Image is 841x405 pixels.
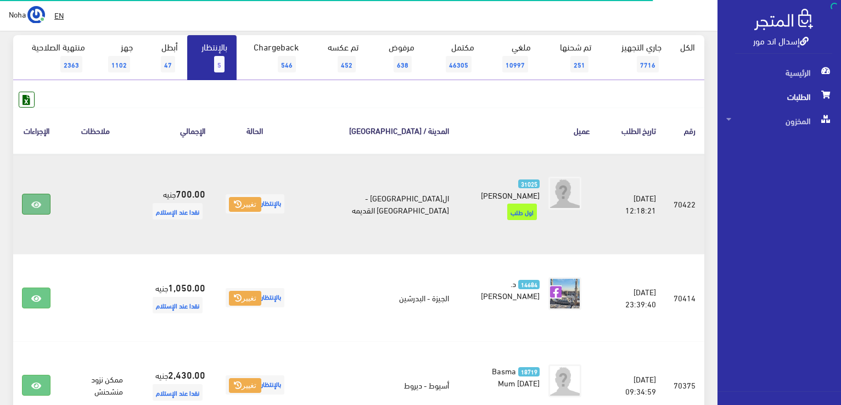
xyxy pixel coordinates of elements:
a: ... Noha [9,5,45,23]
a: بالإنتظار5 [187,35,237,80]
img: . [754,9,813,30]
span: 5 [214,56,225,72]
a: منتهية الصلاحية2363 [13,35,94,80]
th: اﻹجمالي [132,108,214,153]
span: الطلبات [726,85,832,109]
a: 31025 [PERSON_NAME] [475,177,540,201]
u: EN [54,8,64,22]
a: 14684 د.[PERSON_NAME] [475,277,540,301]
a: إسدال اند مور [753,32,809,48]
span: بالإنتظار [226,288,284,307]
th: الإجراءات [13,108,59,153]
a: مرفوض638 [368,35,424,80]
span: Noha [9,7,26,21]
a: EN [50,5,68,25]
span: المخزون [726,109,832,133]
span: نقدا عند الإستلام [153,384,203,401]
a: الرئيسية [717,60,841,85]
span: 10997 [502,56,528,72]
img: avatar.png [548,177,581,210]
td: جنيه [132,254,214,341]
span: الرئيسية [726,60,832,85]
td: جنيه [132,154,214,255]
td: ال[GEOGRAPHIC_DATA] - [GEOGRAPHIC_DATA] القديمه [296,154,458,255]
a: المخزون [717,109,841,133]
a: تم شحنها251 [540,35,601,80]
span: 7716 [637,56,659,72]
a: ملغي10997 [484,35,540,80]
th: ملاحظات [59,108,131,153]
span: 46305 [446,56,472,72]
span: بالإنتظار [226,375,284,395]
a: Chargeback546 [237,35,308,80]
td: 70414 [665,254,704,341]
th: الحالة [214,108,296,153]
span: 638 [394,56,412,72]
span: 546 [278,56,296,72]
img: ... [27,6,45,24]
span: 31025 [518,179,540,189]
th: رقم [665,108,704,153]
span: نقدا عند الإستلام [153,297,203,313]
strong: 1,050.00 [168,280,205,294]
button: تغيير [229,197,261,212]
button: تغيير [229,291,261,306]
span: Basma Mum [DATE] [492,363,540,390]
td: الجيزة - البدرشين [296,254,458,341]
span: بالإنتظار [226,194,284,213]
a: جهز1102 [94,35,142,80]
a: أبطل47 [142,35,187,80]
span: د.[PERSON_NAME] [481,275,540,303]
button: تغيير [229,378,261,393]
strong: 700.00 [176,186,205,200]
strong: 2,430.00 [168,367,205,381]
span: نقدا عند الإستلام [153,203,203,220]
span: 452 [338,56,356,72]
span: 47 [161,56,175,72]
span: 1102 [108,56,130,72]
img: avatar.png [548,364,581,397]
a: 18719 Basma Mum [DATE] [475,364,540,389]
span: [PERSON_NAME] [481,187,540,203]
a: جاري التجهيز7716 [601,35,671,80]
th: المدينة / [GEOGRAPHIC_DATA] [296,108,458,153]
span: 2363 [60,56,82,72]
th: تاريخ الطلب [599,108,665,153]
a: تم عكسه452 [308,35,368,80]
td: [DATE] 23:39:40 [599,254,665,341]
span: اول طلب [507,204,537,220]
th: عميل [458,108,599,153]
span: 251 [570,56,588,72]
a: الكل [671,35,704,58]
a: مكتمل46305 [424,35,484,80]
span: 18719 [518,367,540,376]
span: 14684 [518,280,540,289]
a: الطلبات [717,85,841,109]
td: [DATE] 12:18:21 [599,154,665,255]
img: picture [548,277,581,310]
td: 70422 [665,154,704,255]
